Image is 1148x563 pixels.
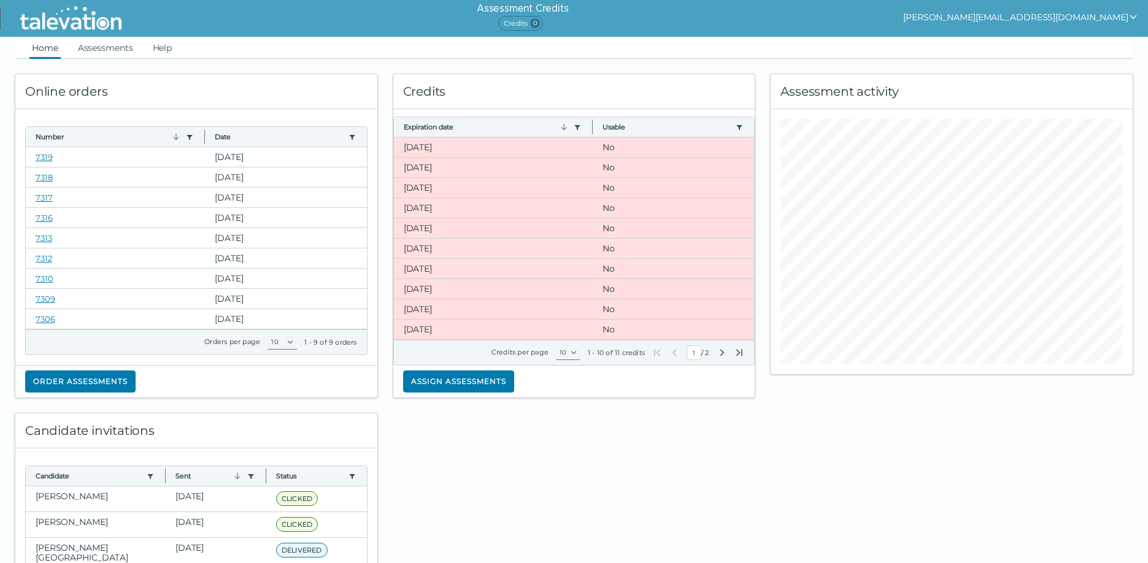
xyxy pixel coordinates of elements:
button: Order assessments [25,370,136,393]
button: Next Page [717,348,727,358]
button: Assign assessments [403,370,514,393]
button: Sent [175,471,242,481]
img: Talevation_Logo_Transparent_white.png [15,3,127,34]
label: Orders per page [204,337,260,346]
span: DELIVERED [276,543,328,557]
button: Previous Page [669,348,679,358]
clr-dg-cell: [DATE] [394,218,593,238]
a: 7310 [36,274,53,283]
a: 7312 [36,253,52,263]
a: 7313 [36,233,52,243]
a: Assessments [75,37,136,59]
a: 7318 [36,172,53,182]
clr-dg-cell: [PERSON_NAME] [26,512,166,537]
button: Column resize handle [588,113,596,140]
clr-dg-cell: [DATE] [394,259,593,278]
clr-dg-cell: [DATE] [394,299,593,319]
clr-dg-cell: No [593,239,754,258]
button: show user actions [903,10,1138,25]
clr-dg-cell: [DATE] [205,309,366,329]
clr-dg-cell: No [593,218,754,238]
a: 7317 [36,193,53,202]
div: Credits [393,74,755,109]
button: Last Page [734,348,744,358]
div: 1 - 10 of 11 credits [588,348,645,358]
button: Column resize handle [262,462,270,489]
clr-dg-cell: [DATE] [394,178,593,197]
span: 0 [530,18,540,28]
clr-dg-cell: [DATE] [205,248,366,268]
div: / [652,345,744,360]
a: Home [29,37,61,59]
clr-dg-cell: [DATE] [166,512,266,537]
button: Candidate [36,471,142,481]
clr-dg-cell: [DATE] [205,228,366,248]
clr-dg-cell: [PERSON_NAME] [26,486,166,511]
div: Candidate invitations [15,413,377,448]
clr-dg-cell: [DATE] [394,239,593,258]
h6: Assessment Credits [477,1,568,16]
clr-dg-cell: No [593,198,754,218]
input: Current Page [687,345,701,360]
span: Credits [498,16,543,31]
div: Assessment activity [771,74,1133,109]
clr-dg-cell: [DATE] [394,198,593,218]
clr-dg-cell: No [593,259,754,278]
clr-dg-cell: No [593,178,754,197]
span: CLICKED [276,517,318,532]
clr-dg-cell: No [593,137,754,157]
clr-dg-cell: [DATE] [394,320,593,339]
clr-dg-cell: [DATE] [394,137,593,157]
button: Column resize handle [161,462,169,489]
button: Column resize handle [201,123,209,150]
clr-dg-cell: [DATE] [205,289,366,308]
clr-dg-cell: [DATE] [205,208,366,228]
clr-dg-cell: [DATE] [205,147,366,167]
clr-dg-cell: [DATE] [205,167,366,187]
clr-dg-cell: [DATE] [166,486,266,511]
clr-dg-cell: [DATE] [394,279,593,299]
clr-dg-cell: [DATE] [205,188,366,207]
clr-dg-cell: No [593,158,754,177]
div: Online orders [15,74,377,109]
clr-dg-cell: [DATE] [394,158,593,177]
clr-dg-cell: No [593,320,754,339]
clr-dg-cell: No [593,279,754,299]
button: Usable [603,122,731,132]
a: Help [150,37,175,59]
a: 7319 [36,152,53,162]
clr-dg-cell: No [593,299,754,319]
span: CLICKED [276,491,318,506]
button: Status [276,471,344,481]
span: Total Pages [704,348,710,358]
label: Credits per page [491,348,549,356]
button: Date [215,132,343,142]
button: Number [36,132,181,142]
button: First Page [652,348,662,358]
div: 1 - 9 of 9 orders [304,337,356,347]
clr-dg-cell: [DATE] [205,269,366,288]
a: 7316 [36,213,53,223]
a: 7306 [36,314,55,324]
a: 7309 [36,294,55,304]
button: Expiration date [404,122,569,132]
